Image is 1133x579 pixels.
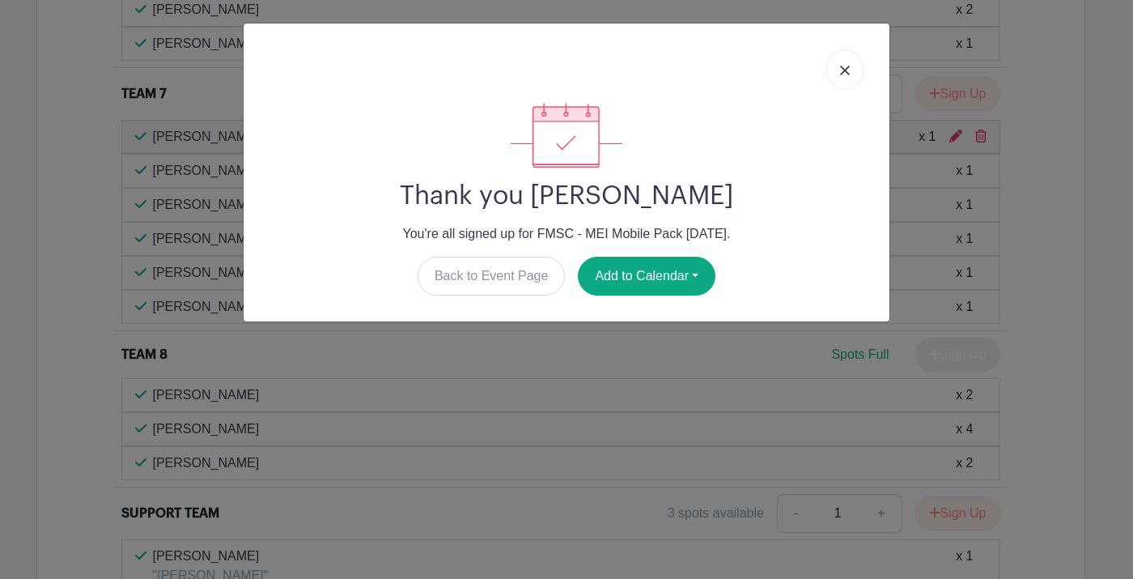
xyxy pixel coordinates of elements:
[257,224,876,244] p: You're all signed up for FMSC - MEI Mobile Pack [DATE].
[257,181,876,211] h2: Thank you [PERSON_NAME]
[578,257,715,296] button: Add to Calendar
[840,66,850,75] img: close_button-5f87c8562297e5c2d7936805f587ecaba9071eb48480494691a3f1689db116b3.svg
[511,103,622,168] img: signup_complete-c468d5dda3e2740ee63a24cb0ba0d3ce5d8a4ecd24259e683200fb1569d990c8.svg
[418,257,566,296] a: Back to Event Page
